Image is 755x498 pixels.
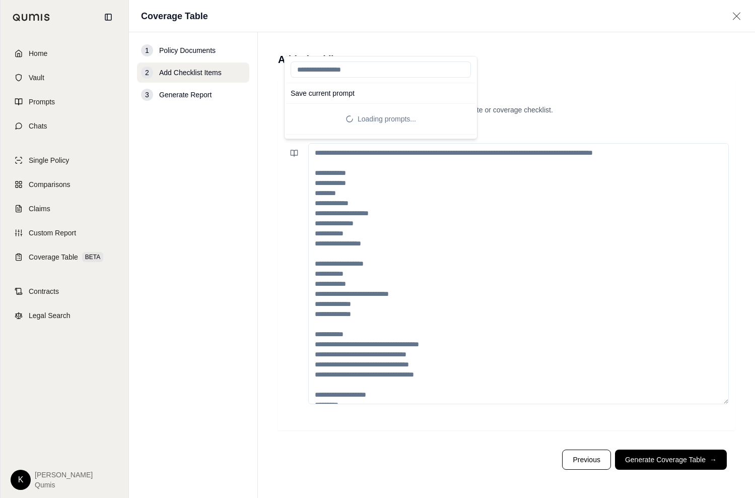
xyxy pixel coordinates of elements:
[29,121,47,131] span: Chats
[141,44,153,56] div: 1
[29,286,59,296] span: Contracts
[7,280,122,302] a: Contracts
[7,222,122,244] a: Custom Report
[29,73,44,83] span: Vault
[29,155,69,165] span: Single Policy
[7,42,122,65] a: Home
[7,198,122,220] a: Claims
[141,89,153,101] div: 3
[29,204,50,214] span: Claims
[159,90,212,100] span: Generate Report
[100,9,116,25] button: Collapse sidebar
[7,304,122,327] a: Legal Search
[7,149,122,171] a: Single Policy
[7,173,122,196] a: Comparisons
[159,45,216,55] span: Policy Documents
[284,105,729,115] p: Copy and paste the checklist items from your proposal template or coverage checklist.
[29,97,55,107] span: Prompts
[7,91,122,113] a: Prompts
[13,14,50,21] img: Qumis Logo
[141,9,208,23] h1: Coverage Table
[287,85,475,101] button: Save current prompt
[29,228,76,238] span: Custom Report
[159,68,222,78] span: Add Checklist Items
[29,48,47,58] span: Home
[278,52,735,67] h2: Add Checklist Items
[11,470,31,490] div: K
[29,310,71,321] span: Legal Search
[287,106,475,132] div: Loading prompts...
[615,450,727,470] button: Generate Coverage Table→
[35,470,93,480] span: [PERSON_NAME]
[710,455,717,465] span: →
[141,67,153,79] div: 2
[7,246,122,268] a: Coverage TableBETA
[7,115,122,137] a: Chats
[562,450,610,470] button: Previous
[29,179,70,190] span: Comparisons
[7,67,122,89] a: Vault
[35,480,93,490] span: Qumis
[29,252,78,262] span: Coverage Table
[82,252,103,262] span: BETA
